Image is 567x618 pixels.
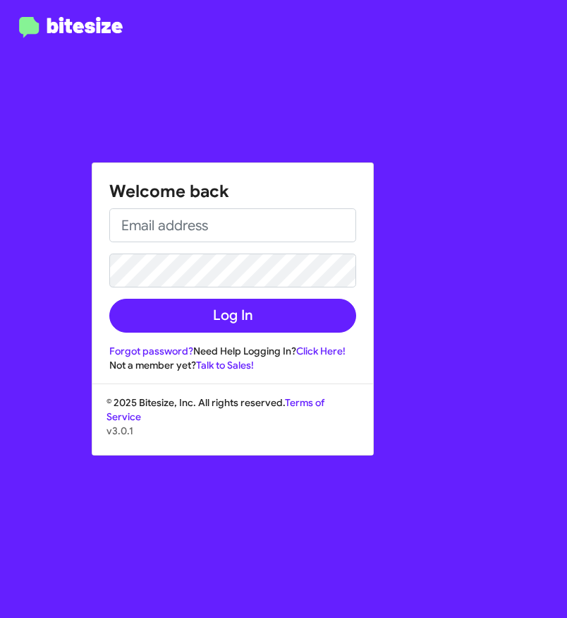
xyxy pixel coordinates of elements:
[109,345,193,357] a: Forgot password?
[109,299,356,333] button: Log In
[196,359,254,372] a: Talk to Sales!
[109,180,356,203] h1: Welcome back
[296,345,346,357] a: Click Here!
[92,396,373,455] div: © 2025 Bitesize, Inc. All rights reserved.
[106,424,359,438] p: v3.0.1
[109,344,356,358] div: Need Help Logging In?
[109,208,356,242] input: Email address
[109,358,356,372] div: Not a member yet?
